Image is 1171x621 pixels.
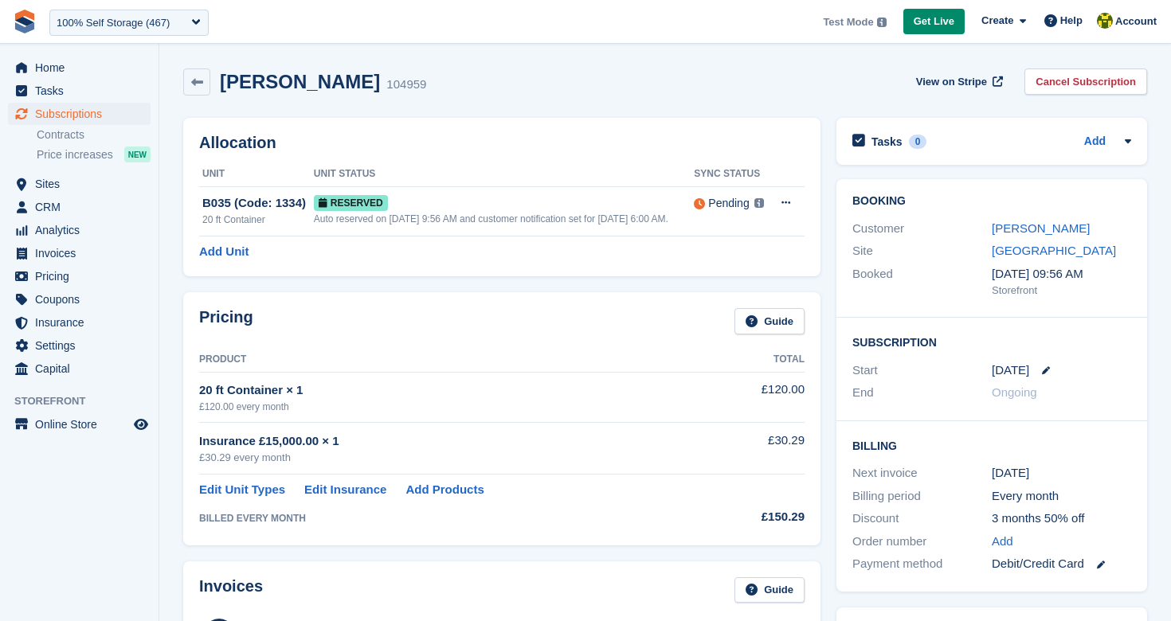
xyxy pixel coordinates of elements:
a: Edit Unit Types [199,481,285,499]
span: Tasks [35,80,131,102]
h2: Tasks [871,135,903,149]
div: Debit/Credit Card [992,555,1131,573]
span: Invoices [35,242,131,264]
div: NEW [124,146,151,162]
a: Get Live [903,9,965,35]
a: menu [8,357,151,380]
span: Pricing [35,265,131,287]
a: menu [8,334,151,357]
a: menu [8,288,151,310]
a: menu [8,265,151,287]
div: End [852,384,992,402]
a: menu [8,311,151,334]
a: menu [8,219,151,241]
span: Home [35,57,131,79]
a: Contracts [37,127,151,143]
img: icon-info-grey-7440780725fd019a000dd9b08b2336e03edf1995a4989e88bcd33f0948082b44.svg [754,198,764,208]
span: Storefront [14,393,159,409]
a: View on Stripe [910,68,1006,95]
div: Storefront [992,283,1131,299]
span: Coupons [35,288,131,310]
div: Order number [852,533,992,551]
a: Cancel Subscription [1024,68,1147,95]
span: Analytics [35,219,131,241]
div: Customer [852,220,992,238]
span: Ongoing [992,385,1037,399]
span: View on Stripe [916,74,987,90]
div: [DATE] 09:56 AM [992,265,1131,283]
div: 20 ft Container × 1 [199,381,725,400]
div: 104959 [386,76,426,94]
span: Online Store [35,413,131,435]
div: [DATE] [992,464,1131,482]
h2: Subscription [852,334,1131,350]
th: Product [199,347,725,373]
div: Booked [852,265,992,299]
span: Reserved [314,195,388,211]
div: Billing period [852,487,992,506]
div: Discount [852,510,992,528]
span: Get Live [914,14,954,29]
div: £30.29 every month [199,450,725,466]
a: menu [8,242,151,264]
div: Auto reserved on [DATE] 9:56 AM and customer notification set for [DATE] 6:00 AM. [314,212,694,226]
a: menu [8,80,151,102]
img: icon-info-grey-7440780725fd019a000dd9b08b2336e03edf1995a4989e88bcd33f0948082b44.svg [877,18,887,27]
img: Rob Sweeney [1097,13,1113,29]
a: Edit Insurance [304,481,386,499]
span: Price increases [37,147,113,162]
th: Sync Status [694,162,769,187]
span: Capital [35,357,131,380]
span: Sites [35,173,131,195]
div: Every month [992,487,1131,506]
h2: Invoices [199,577,263,603]
a: Add [1084,133,1106,151]
th: Unit [199,162,314,187]
div: 3 months 50% off [992,510,1131,528]
div: Insurance £15,000.00 × 1 [199,432,725,451]
span: Help [1060,13,1083,29]
div: 100% Self Storage (467) [57,15,170,31]
a: menu [8,173,151,195]
time: 2025-09-02 00:00:00 UTC [992,361,1029,380]
div: £150.29 [725,508,805,526]
a: [GEOGRAPHIC_DATA] [992,244,1116,257]
div: Site [852,242,992,260]
a: Add [992,533,1013,551]
h2: Billing [852,437,1131,453]
div: £120.00 every month [199,400,725,414]
span: Subscriptions [35,103,131,125]
div: BILLED EVERY MONTH [199,511,725,525]
a: [PERSON_NAME] [992,221,1090,235]
th: Total [725,347,805,373]
span: Insurance [35,311,131,334]
h2: [PERSON_NAME] [220,71,380,92]
a: Price increases NEW [37,146,151,163]
div: 20 ft Container [202,213,314,227]
span: Settings [35,334,131,357]
img: stora-icon-8386f47178a22dfd0bd8f6a31ec36ba5ce8667c1dd55bd0f319d3a0aa187defe.svg [13,10,37,33]
div: Pending [708,195,749,212]
span: Account [1115,14,1157,29]
a: Add Unit [199,243,249,261]
a: menu [8,413,151,435]
td: £120.00 [725,372,805,422]
div: Payment method [852,555,992,573]
span: Test Mode [823,14,873,30]
div: Next invoice [852,464,992,482]
th: Unit Status [314,162,694,187]
a: Add Products [405,481,484,499]
span: CRM [35,196,131,218]
a: Guide [734,577,805,603]
h2: Booking [852,195,1131,208]
h2: Allocation [199,134,805,152]
td: £30.29 [725,423,805,475]
div: Start [852,361,992,380]
a: menu [8,103,151,125]
div: 0 [909,135,927,149]
a: menu [8,196,151,218]
a: Guide [734,308,805,334]
a: menu [8,57,151,79]
div: B035 (Code: 1334) [202,194,314,213]
span: Create [981,13,1013,29]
